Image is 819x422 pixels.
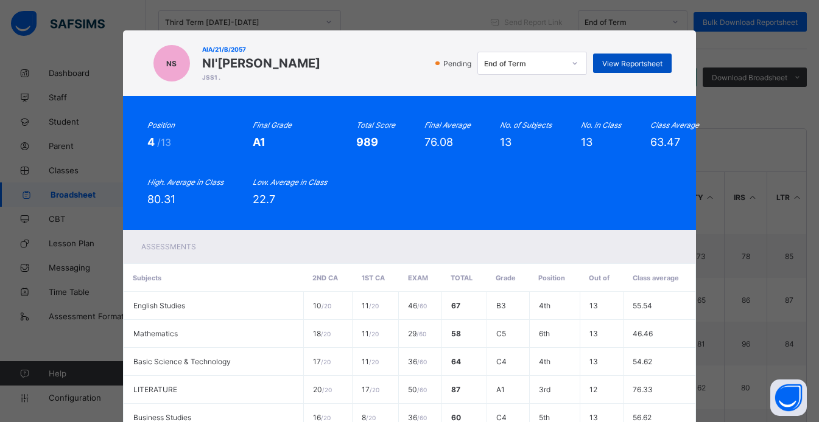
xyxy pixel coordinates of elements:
span: NS [166,59,177,68]
span: /13 [157,136,171,148]
span: 36 [408,413,427,422]
i: Final Average [424,120,471,130]
span: 8 [362,413,376,422]
span: 13 [500,136,511,148]
span: 989 [356,136,378,148]
span: Pending [442,59,475,68]
span: 56.62 [633,413,652,422]
span: NI'[PERSON_NAME] [202,56,320,71]
span: Subjects [133,274,161,282]
i: No. of Subjects [500,120,552,130]
i: Low. Average in Class [253,178,327,187]
span: Position [538,274,565,282]
span: View Reportsheet [602,59,663,68]
span: B3 [496,301,506,310]
i: High. Average in Class [147,178,223,187]
span: 16 [313,413,331,422]
span: / 20 [369,330,379,337]
div: End of Term [484,59,564,68]
span: Business Studies [133,413,191,422]
span: 17 [362,385,379,394]
i: Position [147,120,175,130]
span: / 20 [366,414,376,421]
span: 11 [362,301,379,310]
span: 63.47 [650,136,680,148]
span: / 20 [321,358,331,365]
span: EXAM [408,274,428,282]
span: 58 [451,329,461,338]
span: / 20 [369,358,379,365]
span: / 20 [322,302,331,310]
span: 50 [408,385,427,394]
span: 13 [581,136,592,148]
span: 10 [313,301,331,310]
span: 13 [589,329,598,338]
span: A1 [253,136,265,148]
span: 76.08 [424,136,453,148]
span: JSS1 . [202,74,320,81]
span: 4th [539,357,550,366]
span: Basic Science & Technology [133,357,231,366]
span: Total [451,274,473,282]
i: Final Grade [253,120,292,130]
span: LITERATURE [133,385,177,394]
span: 20 [313,385,332,394]
span: 22.7 [253,193,275,206]
span: 11 [362,357,379,366]
span: / 60 [417,358,427,365]
span: 46 [408,301,427,310]
span: English Studies [133,301,185,310]
span: C4 [496,357,507,366]
span: 13 [589,357,598,366]
span: 17 [313,357,331,366]
i: No. in Class [581,120,621,130]
span: 4th [539,301,550,310]
span: 80.31 [147,193,175,206]
span: 6th [539,329,550,338]
span: 1ST CA [362,274,385,282]
span: C5 [496,329,506,338]
span: 29 [408,329,426,338]
span: / 20 [321,414,331,421]
span: Grade [496,274,516,282]
span: Assessments [141,242,196,251]
span: 4 [147,136,157,148]
span: 64 [451,357,461,366]
span: 54.62 [633,357,652,366]
span: 60 [451,413,461,422]
i: Total Score [356,120,395,130]
span: 76.33 [633,385,653,394]
span: 55.54 [633,301,652,310]
span: 12 [589,385,597,394]
button: Open asap [770,379,807,416]
span: 18 [313,329,331,338]
span: 11 [362,329,379,338]
span: / 60 [417,386,427,393]
span: 46.46 [633,329,653,338]
i: Class Average [650,120,699,130]
span: / 60 [417,302,427,310]
span: 2ND CA [312,274,338,282]
span: AIA/21/B/2057 [202,46,320,53]
span: 67 [451,301,460,310]
span: / 20 [322,386,332,393]
span: / 60 [417,414,427,421]
span: 13 [589,413,598,422]
span: 5th [539,413,550,422]
span: A1 [496,385,505,394]
span: C4 [496,413,507,422]
span: Out of [589,274,610,282]
span: 87 [451,385,460,394]
span: Class average [633,274,679,282]
span: 36 [408,357,427,366]
span: / 60 [417,330,426,337]
span: 13 [589,301,598,310]
span: 3rd [539,385,550,394]
span: / 20 [370,386,379,393]
span: Mathematics [133,329,178,338]
span: / 20 [369,302,379,310]
span: / 20 [321,330,331,337]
